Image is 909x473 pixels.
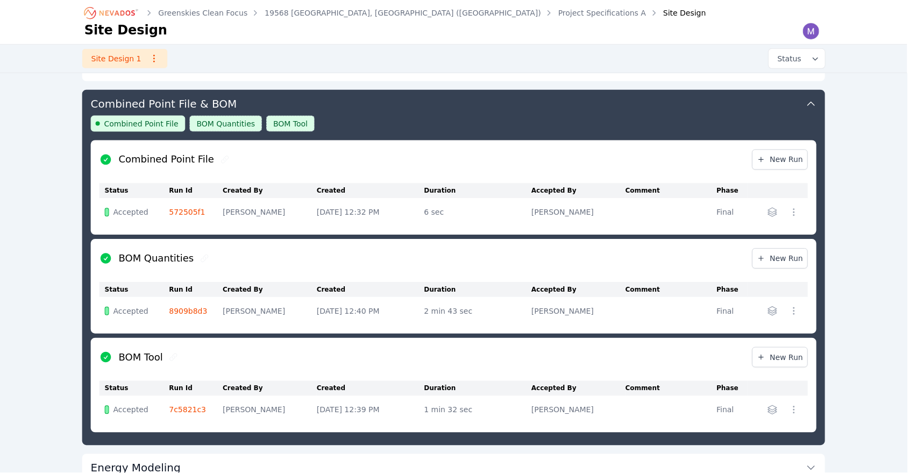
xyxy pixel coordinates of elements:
a: Site Design 1 [82,49,168,68]
button: Status [770,49,827,68]
div: Site Design [650,8,708,18]
div: Combined Point File & BOMCombined Point FileBOM QuantitiesBOM ToolCombined Point FileNew RunStatu... [82,90,827,446]
td: [DATE] 12:39 PM [317,397,425,425]
nav: Breadcrumb [84,4,707,22]
th: Status [100,382,169,397]
h2: Combined Point File [119,152,215,167]
a: New Run [754,249,809,269]
div: Final [718,306,744,317]
th: Run Id [169,283,223,298]
a: New Run [754,348,809,368]
span: Accepted [113,207,148,218]
th: Created [317,183,425,199]
h2: BOM Tool [119,350,163,365]
h3: Combined Point File & BOM [91,96,237,111]
th: Phase [718,382,749,397]
th: Created [317,283,425,298]
div: 6 sec [425,207,527,218]
th: Phase [718,183,749,199]
a: New Run [754,150,809,170]
span: Combined Point File [104,118,179,129]
a: 8909b8d3 [169,307,208,316]
th: Duration [425,382,532,397]
a: Greenskies Clean Focus [159,8,248,18]
th: Created By [223,283,317,298]
span: BOM Quantities [197,118,255,129]
th: Duration [425,183,532,199]
a: 572505f1 [169,208,205,217]
th: Duration [425,283,532,298]
th: Accepted By [532,183,627,199]
th: Created By [223,183,317,199]
td: [PERSON_NAME] [532,199,627,227]
div: Final [718,405,744,416]
a: Project Specifications A [559,8,648,18]
td: [DATE] 12:40 PM [317,298,425,326]
td: [PERSON_NAME] [223,298,317,326]
span: New Run [758,154,805,165]
div: 2 min 43 sec [425,306,527,317]
span: BOM Tool [274,118,308,129]
th: Status [100,283,169,298]
th: Created By [223,382,317,397]
h1: Site Design [84,22,168,39]
span: Accepted [113,306,148,317]
th: Comment [627,183,718,199]
th: Phase [718,283,749,298]
td: [PERSON_NAME] [223,397,317,425]
img: Madeline Koldos [804,23,821,40]
td: [DATE] 12:32 PM [317,199,425,227]
td: [PERSON_NAME] [223,199,317,227]
span: New Run [758,352,805,363]
span: Accepted [113,405,148,416]
span: New Run [758,253,805,264]
th: Status [100,183,169,199]
td: [PERSON_NAME] [532,397,627,425]
th: Comment [627,283,718,298]
th: Run Id [169,382,223,397]
th: Run Id [169,183,223,199]
th: Accepted By [532,382,627,397]
div: Final [718,207,744,218]
a: 19568 [GEOGRAPHIC_DATA], [GEOGRAPHIC_DATA] ([GEOGRAPHIC_DATA]) [265,8,542,18]
span: Status [775,53,803,64]
th: Comment [627,382,718,397]
h2: BOM Quantities [119,251,194,266]
td: [PERSON_NAME] [532,298,627,326]
a: 7c5821c3 [169,406,207,415]
div: 1 min 32 sec [425,405,527,416]
button: Combined Point File & BOM [91,90,818,116]
th: Created [317,382,425,397]
th: Accepted By [532,283,627,298]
